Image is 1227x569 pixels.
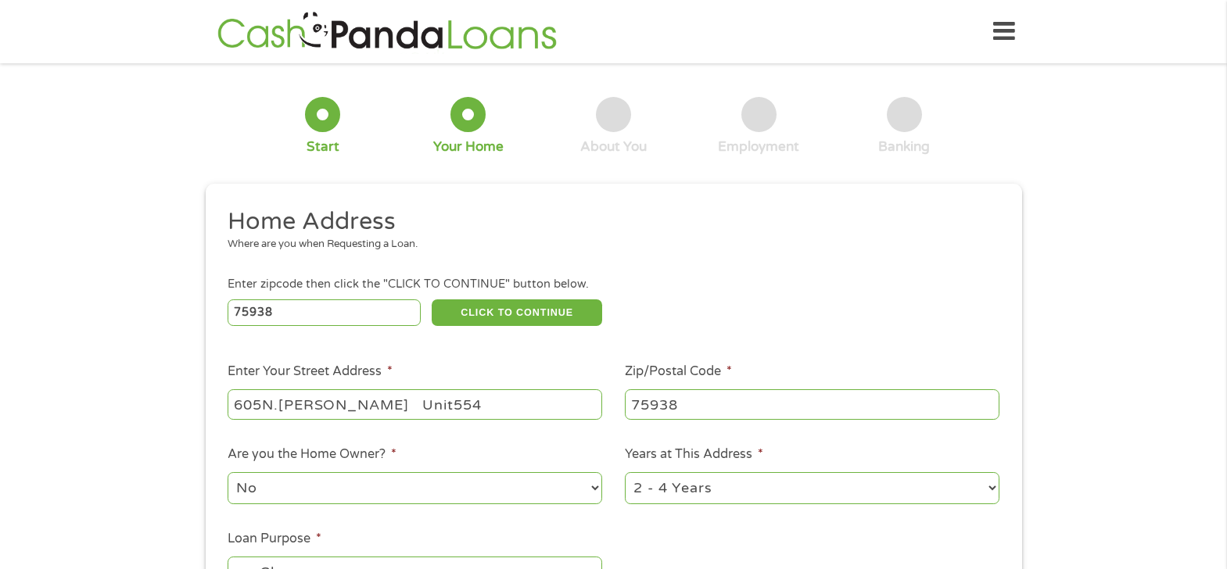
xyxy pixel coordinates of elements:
[878,138,930,156] div: Banking
[228,206,988,238] h2: Home Address
[213,9,561,54] img: GetLoanNow Logo
[228,276,999,293] div: Enter zipcode then click the "CLICK TO CONTINUE" button below.
[580,138,647,156] div: About You
[228,363,393,380] label: Enter Your Street Address
[228,389,602,419] input: 1 Main Street
[228,446,396,463] label: Are you the Home Owner?
[433,138,504,156] div: Your Home
[625,363,732,380] label: Zip/Postal Code
[718,138,799,156] div: Employment
[432,299,602,326] button: CLICK TO CONTINUE
[228,531,321,547] label: Loan Purpose
[625,446,763,463] label: Years at This Address
[228,237,988,252] div: Where are you when Requesting a Loan.
[228,299,421,326] input: Enter Zipcode (e.g 01510)
[307,138,339,156] div: Start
